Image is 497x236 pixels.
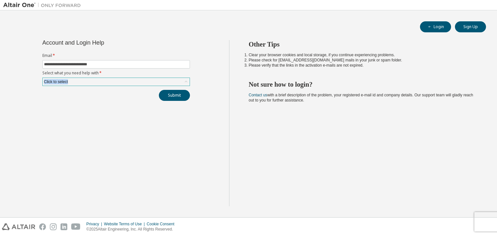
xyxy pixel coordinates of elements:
[249,40,475,48] h2: Other Tips
[249,93,473,102] span: with a brief description of the problem, your registered e-mail id and company details. Our suppo...
[86,227,178,232] p: © 2025 Altair Engineering, Inc. All Rights Reserved.
[249,52,475,58] li: Clear your browser cookies and local storage, if you continue experiencing problems.
[50,223,57,230] img: instagram.svg
[42,70,190,76] label: Select what you need help with
[61,223,67,230] img: linkedin.svg
[86,221,104,227] div: Privacy
[71,223,81,230] img: youtube.svg
[455,21,486,32] button: Sign Up
[39,223,46,230] img: facebook.svg
[2,223,35,230] img: altair_logo.svg
[147,221,178,227] div: Cookie Consent
[104,221,147,227] div: Website Terms of Use
[3,2,84,8] img: Altair One
[249,80,475,89] h2: Not sure how to login?
[249,63,475,68] li: Please verify that the links in the activation e-mails are not expired.
[420,21,451,32] button: Login
[249,58,475,63] li: Please check for [EMAIL_ADDRESS][DOMAIN_NAME] mails in your junk or spam folder.
[42,40,160,45] div: Account and Login Help
[42,53,190,58] label: Email
[249,93,267,97] a: Contact us
[43,78,190,86] div: Click to select
[159,90,190,101] button: Submit
[44,79,68,84] div: Click to select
